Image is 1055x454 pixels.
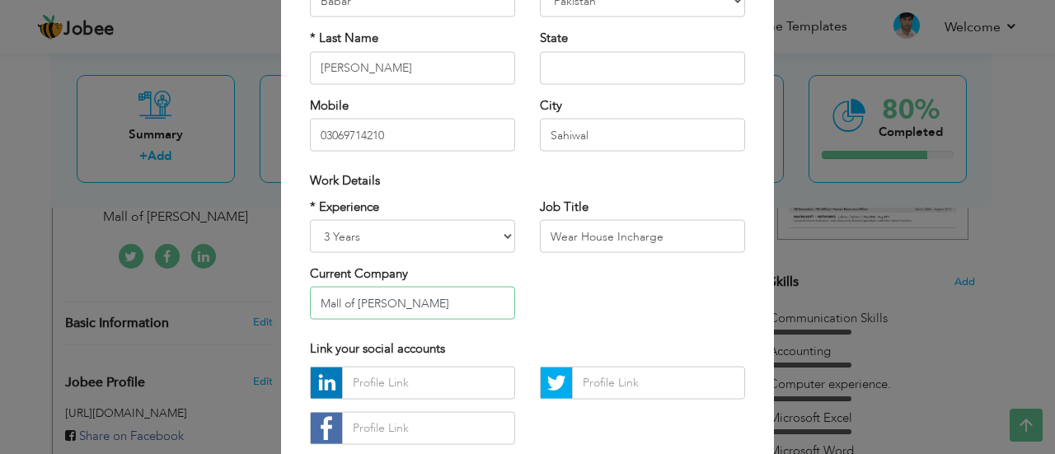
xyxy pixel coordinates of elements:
[310,172,380,189] span: Work Details
[342,411,515,444] input: Profile Link
[310,265,408,283] label: Current Company
[540,96,562,114] label: City
[310,30,378,47] label: * Last Name
[310,198,379,215] label: * Experience
[572,366,745,399] input: Profile Link
[311,367,342,398] img: linkedin
[541,367,572,398] img: Twitter
[310,340,445,357] span: Link your social accounts
[311,412,342,443] img: facebook
[310,96,349,114] label: Mobile
[540,198,588,215] label: Job Title
[540,30,568,47] label: State
[342,366,515,399] input: Profile Link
